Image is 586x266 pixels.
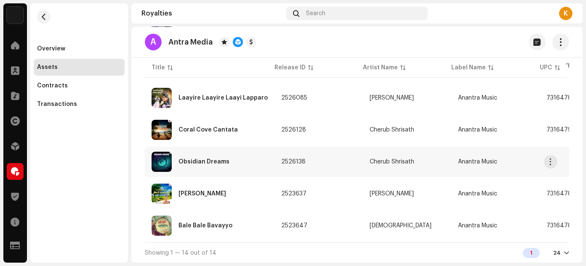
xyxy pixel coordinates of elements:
span: Search [306,10,325,17]
span: Anantra Music [458,159,497,165]
div: [PERSON_NAME] [370,95,414,101]
img: 5ea3d2d5-295e-4d75-a024-1add9f6c5d0f [152,152,172,172]
div: Ningiloni Meghale [178,191,226,197]
div: Artist Name [363,63,398,72]
div: Bale Bale Bavayyo [178,223,232,229]
span: Shirisha [370,223,445,229]
re-m-nav-item: Contracts [34,77,125,94]
img: b6cba4e1-0b4f-4e64-b344-17da8e2205af [152,88,172,108]
img: 8a3f3d15-7e87-4be2-901c-f3d38771c567 [152,216,172,236]
div: Laayire Laayire Laayi Lapparo [178,95,268,101]
div: Label Name [451,63,486,72]
span: Showing 1 — 14 out of 14 [145,250,216,256]
span: Cherub Shrisath [370,127,445,133]
div: Obsidian Dreams [178,159,229,165]
div: A [145,34,162,50]
span: 2523647 [281,223,307,229]
span: 2526085 [281,95,307,101]
div: Cherub Shrisath [370,159,414,165]
span: Laxmi [370,95,445,101]
re-m-nav-item: Assets [34,59,125,76]
div: Cherub Shrisath [370,127,414,133]
span: Cherub Shrisath [370,159,445,165]
span: Anantra Music [458,191,497,197]
span: 2523637 [281,191,306,197]
re-m-nav-item: Overview [34,40,125,57]
div: K [559,7,573,20]
span: Anantra Music [458,95,497,101]
img: 8fc4e7a0-7fd2-40ac-9b11-36ebd52f0f64 [152,120,172,140]
div: Assets [37,64,58,71]
span: Anantra Music [458,127,497,133]
img: 10d72f0b-d06a-424f-aeaa-9c9f537e57b6 [7,7,24,24]
div: Overview [37,45,65,52]
img: fb1f4aee-e83c-4821-b77a-e7e48181913c [152,184,172,204]
span: 2526128 [281,127,306,133]
span: 2526138 [281,159,306,165]
div: Title [152,63,165,72]
div: 24 [553,250,561,256]
div: [DEMOGRAPHIC_DATA] [370,223,432,229]
div: Contracts [37,82,68,89]
div: UPC [540,63,552,72]
div: Transactions [37,101,77,108]
div: [PERSON_NAME] [370,191,414,197]
div: Coral Cove Cantata [178,127,238,133]
div: 1 [523,248,540,258]
re-m-nav-item: Transactions [34,96,125,113]
span: Nagalakshmi [370,191,445,197]
div: Release ID [274,63,306,72]
div: Royalties [141,10,283,17]
p: Antra Media [168,38,213,47]
span: Anantra Music [458,223,497,229]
